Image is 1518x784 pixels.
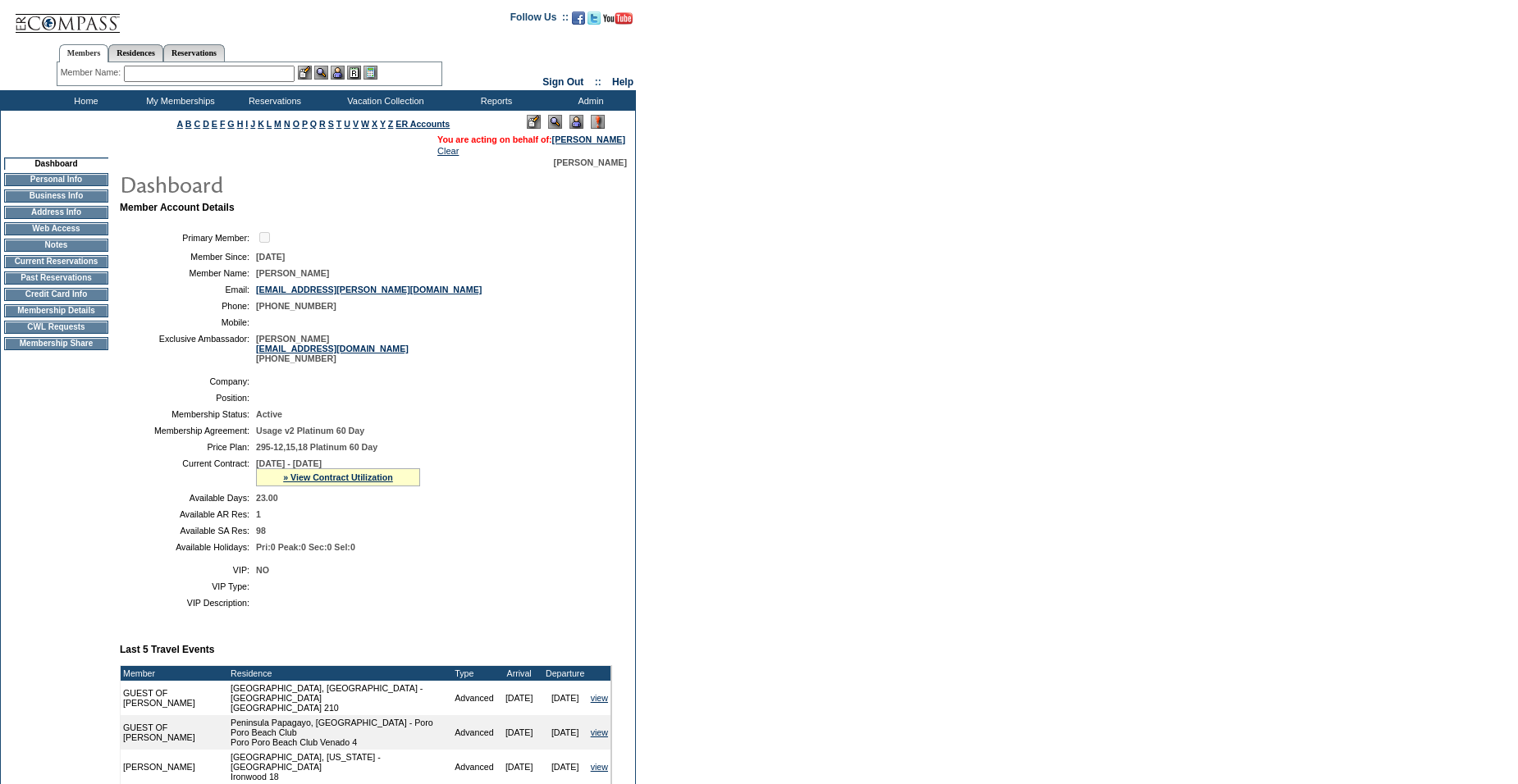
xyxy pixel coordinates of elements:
a: Reservations [163,44,225,62]
img: pgTtlDashboard.gif [119,167,447,200]
a: [PERSON_NAME] [552,134,625,144]
a: U [344,119,350,129]
td: Available SA Res: [126,526,249,536]
a: V [353,119,359,129]
span: [PERSON_NAME] [554,157,627,167]
a: view [591,762,608,772]
td: Credit Card Info [4,288,108,301]
span: :: [595,76,601,88]
img: b_calculator.gif [363,66,377,80]
td: Advanced [452,681,496,715]
td: Available AR Res: [126,509,249,519]
img: Edit Mode [527,115,541,129]
img: b_edit.gif [298,66,312,80]
td: Advanced [452,750,496,784]
td: [DATE] [542,715,588,750]
td: Position: [126,393,249,403]
td: Mobile: [126,317,249,327]
td: Member [121,666,228,681]
span: [PHONE_NUMBER] [256,301,336,311]
span: 98 [256,526,266,536]
td: Admin [542,90,636,111]
a: B [185,119,192,129]
td: Address Info [4,206,108,219]
a: G [227,119,234,129]
td: Dashboard [4,157,108,170]
a: A [177,119,183,129]
td: Peninsula Papagayo, [GEOGRAPHIC_DATA] - Poro Poro Beach Club Poro Poro Beach Club Venado 4 [228,715,452,750]
td: Home [37,90,131,111]
a: » View Contract Utilization [283,472,393,482]
td: Company: [126,376,249,386]
a: R [319,119,326,129]
img: View [314,66,328,80]
div: Member Name: [61,66,124,80]
td: Available Holidays: [126,542,249,552]
a: W [361,119,369,129]
td: [PERSON_NAME] [121,750,228,784]
a: [EMAIL_ADDRESS][DOMAIN_NAME] [256,344,409,353]
td: Web Access [4,222,108,235]
img: Follow us on Twitter [588,11,601,25]
span: You are acting on behalf of: [437,134,625,144]
a: M [274,119,281,129]
td: Residence [228,666,452,681]
td: Business Info [4,189,108,203]
span: [DATE] - [DATE] [256,458,322,468]
a: Y [380,119,386,129]
td: [DATE] [496,750,542,784]
td: VIP Type: [126,581,249,591]
span: 295-12,15,18 Platinum 60 Day [256,442,377,452]
span: [PERSON_NAME] [256,268,329,278]
td: [DATE] [496,715,542,750]
td: Email: [126,285,249,294]
td: Current Reservations [4,255,108,268]
a: Residences [108,44,163,62]
td: VIP Description: [126,598,249,608]
td: Member Name: [126,268,249,278]
td: Membership Agreement: [126,426,249,435]
span: 1 [256,509,261,519]
td: [DATE] [542,681,588,715]
a: D [203,119,209,129]
a: O [293,119,299,129]
a: view [591,693,608,703]
a: Q [310,119,317,129]
td: Primary Member: [126,230,249,245]
a: T [336,119,342,129]
a: I [245,119,248,129]
img: Reservations [347,66,361,80]
td: [DATE] [496,681,542,715]
a: J [250,119,255,129]
b: Last 5 Travel Events [120,644,214,655]
td: VIP: [126,565,249,575]
td: Available Days: [126,493,249,503]
td: Price Plan: [126,442,249,452]
a: K [258,119,264,129]
td: CWL Requests [4,321,108,334]
a: Help [612,76,633,88]
td: GUEST OF [PERSON_NAME] [121,681,228,715]
a: E [212,119,217,129]
span: 23.00 [256,493,278,503]
a: S [328,119,334,129]
td: Membership Status: [126,409,249,419]
td: Notes [4,239,108,252]
td: Membership Details [4,304,108,317]
td: [DATE] [542,750,588,784]
td: Current Contract: [126,458,249,486]
td: Type [452,666,496,681]
span: [DATE] [256,252,285,262]
a: Subscribe to our YouTube Channel [603,16,633,26]
a: P [302,119,308,129]
td: Advanced [452,715,496,750]
td: Vacation Collection [320,90,447,111]
a: F [220,119,226,129]
span: NO [256,565,269,575]
span: Pri:0 Peak:0 Sec:0 Sel:0 [256,542,355,552]
td: Follow Us :: [510,10,569,30]
img: Log Concern/Member Elevation [591,115,605,129]
a: H [237,119,244,129]
td: Phone: [126,301,249,311]
td: Reports [447,90,542,111]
